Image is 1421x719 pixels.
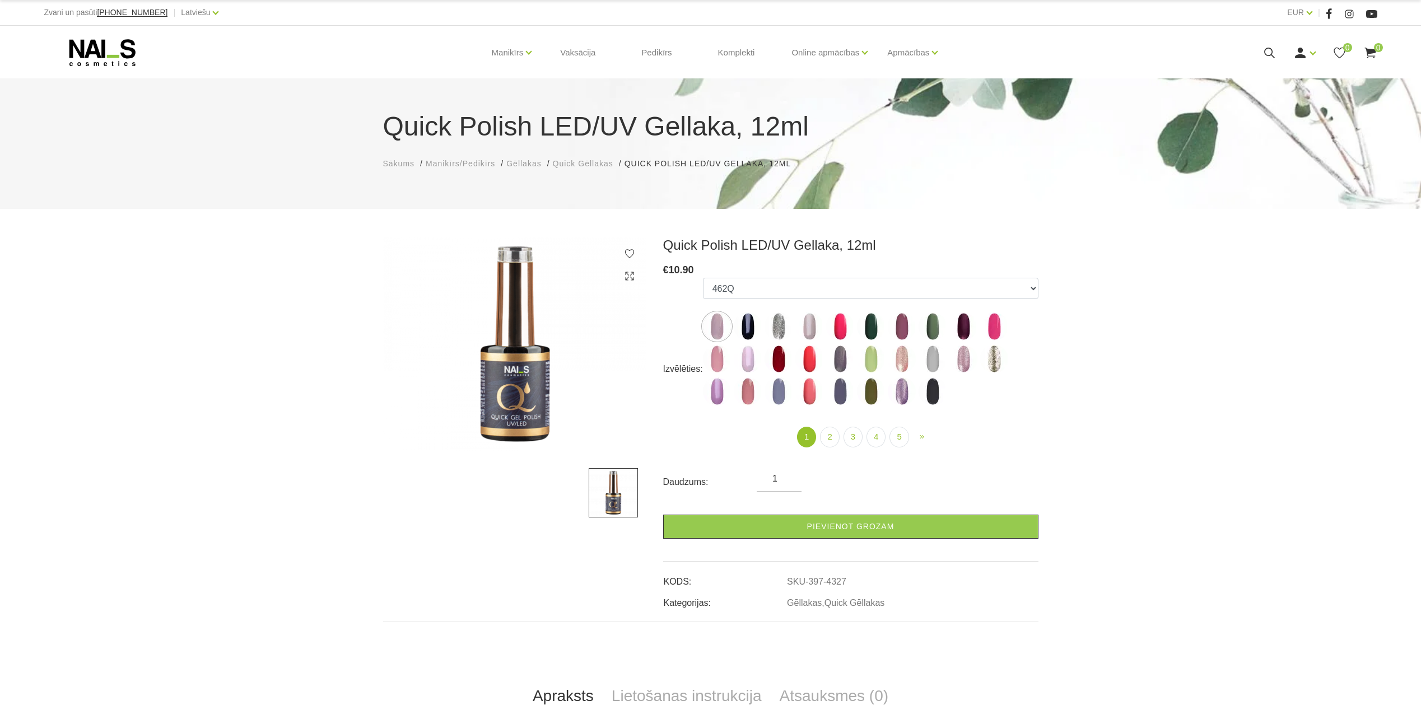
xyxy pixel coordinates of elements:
a: Apmācības [887,30,929,75]
img: ... [765,345,793,373]
td: , [786,589,1038,610]
img: ... [765,312,793,340]
img: ... [919,377,947,405]
span: Gēllakas [506,159,541,168]
img: ... [980,312,1008,340]
img: ... [826,345,854,373]
span: 10.90 [669,264,694,276]
a: 0 [1333,46,1347,60]
img: ... [919,345,947,373]
h1: Quick Polish LED/UV Gellaka, 12ml [383,106,1038,147]
a: Quick Gēllakas [824,598,885,608]
a: 2 [820,427,839,447]
img: ... [765,377,793,405]
a: Apraksts [524,678,603,715]
a: Gēllakas [506,158,541,170]
a: Online apmācības [791,30,859,75]
a: Manikīrs/Pedikīrs [426,158,495,170]
span: 0 [1374,43,1383,52]
a: Gēllakas [787,598,822,608]
a: Atsauksmes (0) [771,678,898,715]
img: ... [703,345,731,373]
a: Sākums [383,158,415,170]
a: Manikīrs [492,30,524,75]
img: ... [949,345,977,373]
img: ... [919,312,947,340]
span: Manikīrs/Pedikīrs [426,159,495,168]
a: Quick Gēllakas [553,158,613,170]
img: ... [383,237,646,451]
span: Quick Gēllakas [553,159,613,168]
a: Komplekti [709,26,764,80]
div: Zvani un pasūti [44,6,167,20]
img: ... [888,377,916,405]
div: Daudzums: [663,473,757,491]
img: ... [703,377,731,405]
a: Latviešu [181,6,210,19]
a: Pedikīrs [632,26,681,80]
a: Vaksācija [551,26,604,80]
td: Kategorijas: [663,589,787,610]
a: SKU-397-4327 [787,577,846,587]
span: | [1318,6,1320,20]
a: 1 [797,427,816,447]
span: Sākums [383,159,415,168]
li: Quick Polish LED/UV Gellaka, 12ml [625,158,802,170]
a: 5 [889,427,908,447]
img: ... [826,312,854,340]
img: ... [857,345,885,373]
img: ... [795,377,823,405]
img: ... [734,345,762,373]
span: | [173,6,175,20]
img: ... [589,468,638,517]
td: KODS: [663,567,787,589]
div: Izvēlēties: [663,360,703,378]
img: ... [734,377,762,405]
img: ... [980,345,1008,373]
a: Next [913,427,931,446]
img: ... [795,312,823,340]
a: Pievienot grozam [663,515,1038,539]
img: ... [795,345,823,373]
img: ... [826,377,854,405]
span: € [663,264,669,276]
span: » [920,431,924,441]
a: EUR [1287,6,1304,19]
a: Lietošanas instrukcija [603,678,771,715]
img: ... [857,312,885,340]
img: ... [734,312,762,340]
a: [PHONE_NUMBER] [97,8,167,17]
img: ... [857,377,885,405]
a: 4 [866,427,886,447]
nav: product-offer-list [703,427,1038,447]
h3: Quick Polish LED/UV Gellaka, 12ml [663,237,1038,254]
a: 3 [844,427,863,447]
img: ... [703,312,731,340]
span: 0 [1343,43,1352,52]
img: ... [888,345,916,373]
img: ... [949,312,977,340]
a: 0 [1363,46,1377,60]
img: ... [888,312,916,340]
